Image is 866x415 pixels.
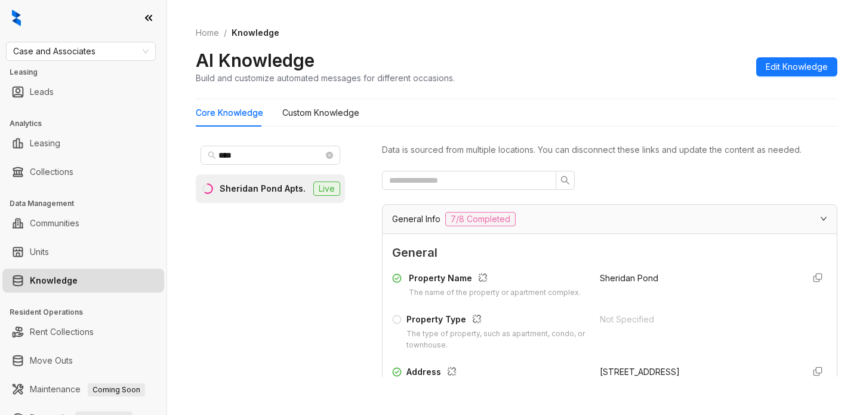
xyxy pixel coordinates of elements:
h3: Data Management [10,198,167,209]
h3: Resident Operations [10,307,167,318]
div: Build and customize automated messages for different occasions. [196,72,455,84]
span: search [208,151,216,159]
a: Move Outs [30,349,73,373]
h3: Analytics [10,118,167,129]
div: Custom Knowledge [282,106,359,119]
span: search [560,176,570,185]
li: Rent Collections [2,320,164,344]
a: Collections [30,160,73,184]
a: Leads [30,80,54,104]
img: logo [12,10,21,26]
span: Knowledge [232,27,279,38]
a: Leasing [30,131,60,155]
span: close-circle [326,152,333,159]
span: Sheridan Pond [600,273,658,283]
span: 7/8 Completed [445,212,516,226]
li: Leads [2,80,164,104]
div: Property Type [406,313,585,328]
div: [STREET_ADDRESS] [600,365,793,379]
span: Case and Associates [13,42,149,60]
div: Core Knowledge [196,106,263,119]
div: Sheridan Pond Apts. [220,182,306,195]
li: Knowledge [2,269,164,293]
div: General Info7/8 Completed [383,205,837,233]
li: Collections [2,160,164,184]
span: General Info [392,213,440,226]
li: Maintenance [2,377,164,401]
a: Knowledge [30,269,78,293]
span: General [392,244,827,262]
h3: Leasing [10,67,167,78]
button: Edit Knowledge [756,57,837,76]
div: The name of the property or apartment complex. [409,287,581,299]
a: Home [193,26,221,39]
div: The type of property, such as apartment, condo, or townhouse. [406,328,585,351]
li: Communities [2,211,164,235]
li: / [224,26,227,39]
span: Edit Knowledge [766,60,828,73]
li: Units [2,240,164,264]
a: Communities [30,211,79,235]
span: Coming Soon [88,383,145,396]
li: Move Outs [2,349,164,373]
div: Data is sourced from multiple locations. You can disconnect these links and update the content as... [382,143,837,156]
span: expanded [820,215,827,222]
h2: AI Knowledge [196,49,315,72]
div: Not Specified [600,313,793,326]
a: Units [30,240,49,264]
li: Leasing [2,131,164,155]
span: Live [313,182,340,196]
div: Property Name [409,272,581,287]
a: Rent Collections [30,320,94,344]
div: Address [406,365,585,381]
